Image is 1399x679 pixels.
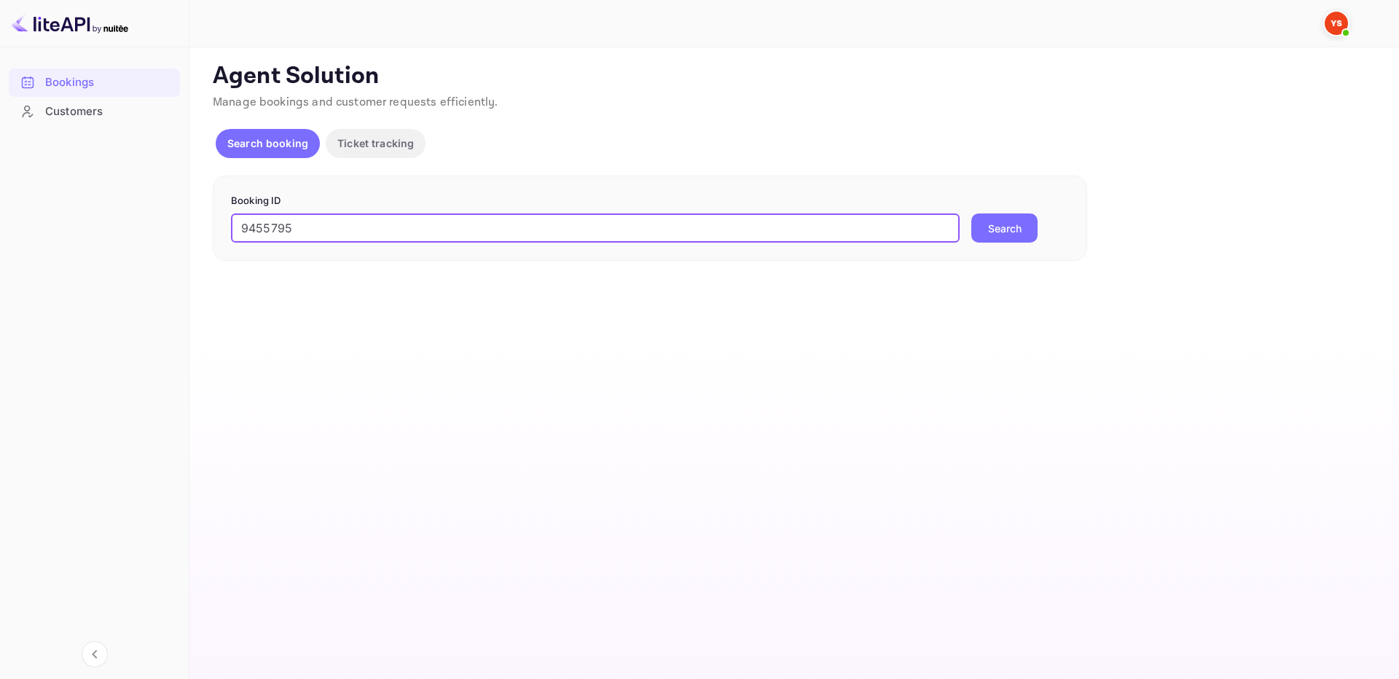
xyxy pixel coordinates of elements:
button: Collapse navigation [82,641,108,667]
div: Customers [45,103,173,120]
div: Bookings [45,74,173,91]
a: Customers [9,98,180,125]
input: Enter Booking ID (e.g., 63782194) [231,213,960,243]
p: Search booking [227,136,308,151]
p: Ticket tracking [337,136,414,151]
img: LiteAPI logo [12,12,128,35]
div: Customers [9,98,180,126]
div: Bookings [9,68,180,97]
p: Agent Solution [213,62,1373,91]
img: Yandex Support [1325,12,1348,35]
button: Search [971,213,1038,243]
span: Manage bookings and customer requests efficiently. [213,95,498,110]
p: Booking ID [231,194,1069,208]
a: Bookings [9,68,180,95]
